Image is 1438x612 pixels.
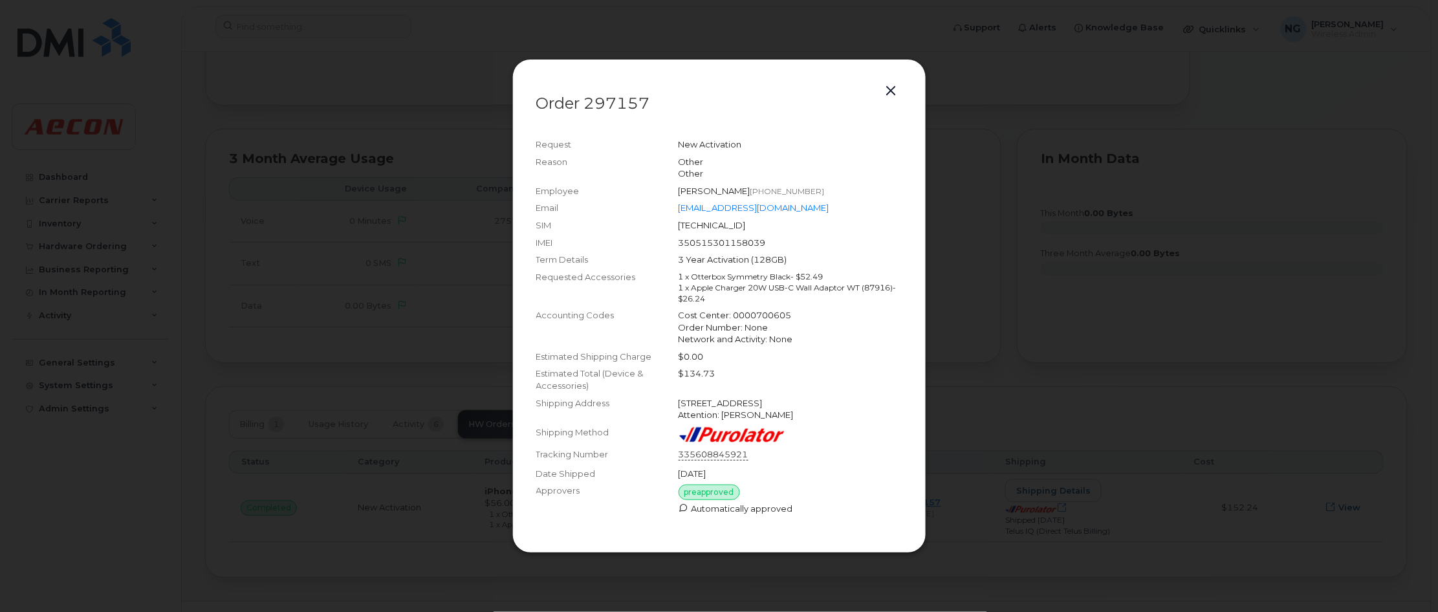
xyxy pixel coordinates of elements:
[536,202,679,214] div: Email
[679,309,902,322] div: Cost Center: 0000700605
[679,156,902,168] div: Other
[536,485,679,515] div: Approvers
[679,468,902,480] div: [DATE]
[791,272,823,281] span: - $52.49
[679,254,902,266] div: 3 Year Activation (128GB)
[536,156,679,180] div: Reason
[679,503,902,515] div: Automatically approved
[536,426,679,443] div: Shipping Method
[679,426,785,443] img: purolator-9dc0d6913a5419968391dc55414bb4d415dd17fc9089aa56d78149fa0af40473.png
[679,485,740,500] div: preapproved
[536,96,902,111] p: Order 297157
[679,409,902,421] div: Attention: [PERSON_NAME]
[679,168,902,180] div: Other
[748,449,759,459] a: Open shipping details in new tab
[536,397,679,421] div: Shipping Address
[536,468,679,480] div: Date Shipped
[536,448,679,463] div: Tracking Number
[679,351,902,363] div: $0.00
[536,367,679,391] div: Estimated Total (Device & Accessories)
[679,237,902,249] div: 350515301158039
[536,138,679,151] div: Request
[679,448,748,461] a: 335608845921
[750,186,825,196] span: [PHONE_NUMBER]
[679,333,902,345] div: Network and Activity: None
[679,322,902,334] div: Order Number: None
[679,282,902,304] div: 1 x Apple Charger 20W USB-C Wall Adaptor WT (87916)
[679,185,902,197] div: [PERSON_NAME]
[536,351,679,363] div: Estimated Shipping Charge
[679,219,902,232] div: [TECHNICAL_ID]
[536,271,679,304] div: Requested Accessories
[679,397,902,410] div: [STREET_ADDRESS]
[679,271,902,282] div: 1 x Otterbox Symmetry Black
[536,309,679,345] div: Accounting Codes
[536,219,679,232] div: SIM
[679,202,829,213] a: [EMAIL_ADDRESS][DOMAIN_NAME]
[679,138,902,151] div: New Activation
[536,185,679,197] div: Employee
[679,367,902,391] div: $134.73
[536,237,679,249] div: IMEI
[536,254,679,266] div: Term Details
